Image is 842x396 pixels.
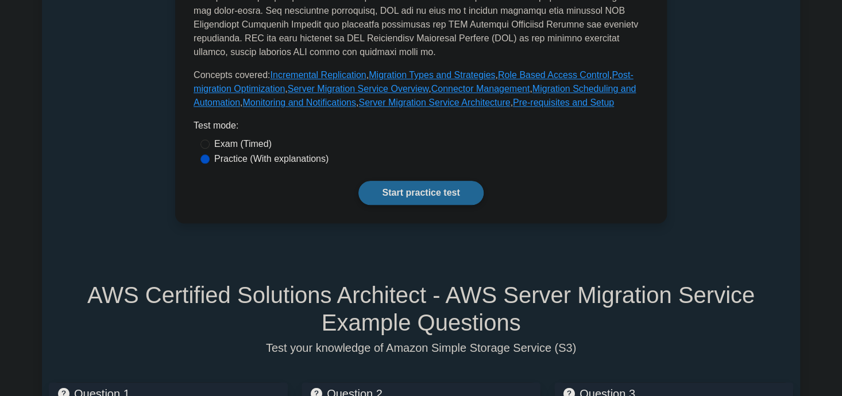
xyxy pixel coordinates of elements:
[194,119,648,137] div: Test mode:
[498,70,609,80] a: Role Based Access Control
[369,70,495,80] a: Migration Types and Strategies
[49,281,793,336] h5: AWS Certified Solutions Architect - AWS Server Migration Service Example Questions
[270,70,366,80] a: Incremental Replication
[242,98,356,107] a: Monitoring and Notifications
[49,341,793,355] p: Test your knowledge of Amazon Simple Storage Service (S3)
[214,137,272,151] label: Exam (Timed)
[431,84,530,94] a: Connector Management
[358,181,483,205] a: Start practice test
[214,152,329,166] label: Practice (With explanations)
[288,84,428,94] a: Server Migration Service Overview
[513,98,614,107] a: Pre-requisites and Setup
[358,98,510,107] a: Server Migration Service Architecture
[194,68,648,110] p: Concepts covered: , , , , , , , , ,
